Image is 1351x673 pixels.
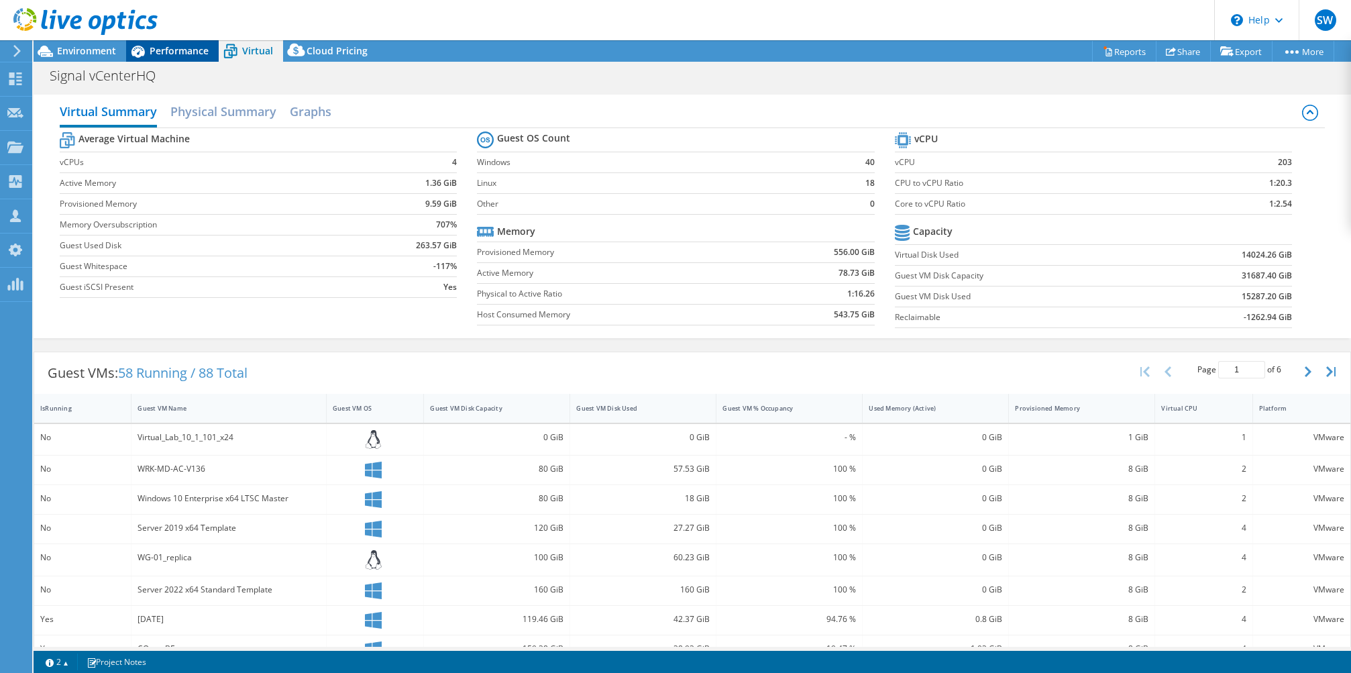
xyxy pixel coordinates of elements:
[36,654,78,670] a: 2
[576,641,710,656] div: 38.93 GiB
[40,430,125,445] div: No
[869,612,1002,627] div: 0.8 GiB
[1259,462,1344,476] div: VMware
[430,641,563,656] div: 159.38 GiB
[138,521,320,535] div: Server 2019 x64 Template
[78,132,190,146] b: Average Virtual Machine
[138,550,320,565] div: WG-01_replica
[869,582,1002,597] div: 0 GiB
[576,430,710,445] div: 0 GiB
[477,197,838,211] label: Other
[430,582,563,597] div: 160 GiB
[1259,550,1344,565] div: VMware
[138,612,320,627] div: [DATE]
[576,582,710,597] div: 160 GiB
[138,582,320,597] div: Server 2022 x64 Standard Template
[40,582,125,597] div: No
[477,176,838,190] label: Linux
[60,176,362,190] label: Active Memory
[40,521,125,535] div: No
[477,308,759,321] label: Host Consumed Memory
[1259,404,1328,413] div: Platform
[1277,364,1281,375] span: 6
[333,404,401,413] div: Guest VM OS
[57,44,116,57] span: Environment
[150,44,209,57] span: Performance
[1015,430,1148,445] div: 1 GiB
[1156,41,1211,62] a: Share
[1161,582,1246,597] div: 2
[1210,41,1273,62] a: Export
[1259,612,1344,627] div: VMware
[869,641,1002,656] div: 1.03 GiB
[40,550,125,565] div: No
[138,404,304,413] div: Guest VM Name
[1259,582,1344,597] div: VMware
[452,156,457,169] b: 4
[138,462,320,476] div: WRK-MD-AC-V136
[834,246,875,259] b: 556.00 GiB
[722,491,856,506] div: 100 %
[1161,521,1246,535] div: 4
[576,462,710,476] div: 57.53 GiB
[1218,361,1265,378] input: jump to page
[1259,491,1344,506] div: VMware
[138,641,320,656] div: CQuestBE
[1015,462,1148,476] div: 8 GiB
[60,156,362,169] label: vCPUs
[40,612,125,627] div: Yes
[869,404,986,413] div: Used Memory (Active)
[40,641,125,656] div: Yes
[1161,641,1246,656] div: 4
[1315,9,1336,31] span: SW
[1015,550,1148,565] div: 8 GiB
[576,521,710,535] div: 27.27 GiB
[60,260,362,273] label: Guest Whitespace
[307,44,368,57] span: Cloud Pricing
[425,176,457,190] b: 1.36 GiB
[839,266,875,280] b: 78.73 GiB
[1259,430,1344,445] div: VMware
[1242,290,1292,303] b: 15287.20 GiB
[60,98,157,127] h2: Virtual Summary
[1272,41,1334,62] a: More
[1092,41,1156,62] a: Reports
[722,612,856,627] div: 94.76 %
[40,404,109,413] div: IsRunning
[1161,491,1246,506] div: 2
[576,404,694,413] div: Guest VM Disk Used
[497,132,570,145] b: Guest OS Count
[1015,582,1148,597] div: 8 GiB
[895,269,1155,282] label: Guest VM Disk Capacity
[242,44,273,57] span: Virtual
[436,218,457,231] b: 707%
[497,225,535,238] b: Memory
[1015,612,1148,627] div: 8 GiB
[895,197,1201,211] label: Core to vCPU Ratio
[576,612,710,627] div: 42.37 GiB
[722,462,856,476] div: 100 %
[40,462,125,476] div: No
[430,612,563,627] div: 119.46 GiB
[722,641,856,656] div: 19.47 %
[60,280,362,294] label: Guest iSCSI Present
[1259,641,1344,656] div: VMware
[430,462,563,476] div: 80 GiB
[1231,14,1243,26] svg: \n
[1015,491,1148,506] div: 8 GiB
[1015,404,1132,413] div: Provisioned Memory
[60,197,362,211] label: Provisioned Memory
[869,462,1002,476] div: 0 GiB
[870,197,875,211] b: 0
[1244,311,1292,324] b: -1262.94 GiB
[865,156,875,169] b: 40
[722,521,856,535] div: 100 %
[44,68,176,83] h1: Signal vCenterHQ
[34,352,261,394] div: Guest VMs:
[425,197,457,211] b: 9.59 GiB
[443,280,457,294] b: Yes
[869,521,1002,535] div: 0 GiB
[865,176,875,190] b: 18
[1259,521,1344,535] div: VMware
[138,491,320,506] div: Windows 10 Enterprise x64 LTSC Master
